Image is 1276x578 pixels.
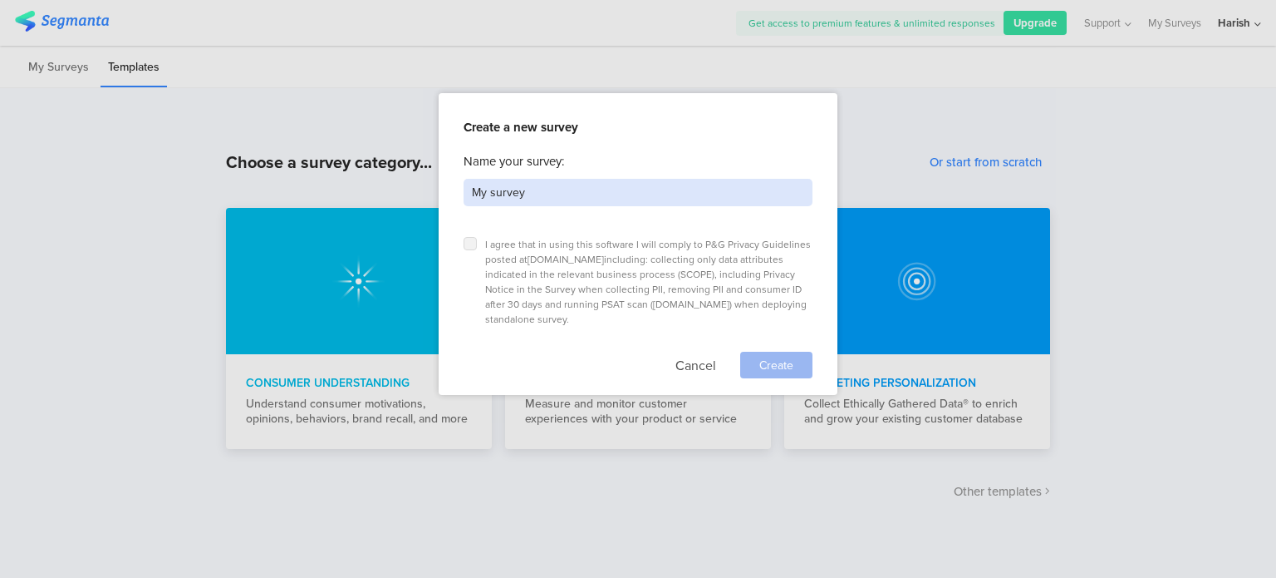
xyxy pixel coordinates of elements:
[464,118,812,136] div: Create a new survey
[528,252,604,267] a: [DOMAIN_NAME]
[485,237,811,327] span: I agree that in using this software I will comply to P&G Privacy Guidelines posted at including: ...
[464,152,812,170] div: Name your survey:
[675,352,716,378] button: Cancel
[653,297,729,312] a: [DOMAIN_NAME]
